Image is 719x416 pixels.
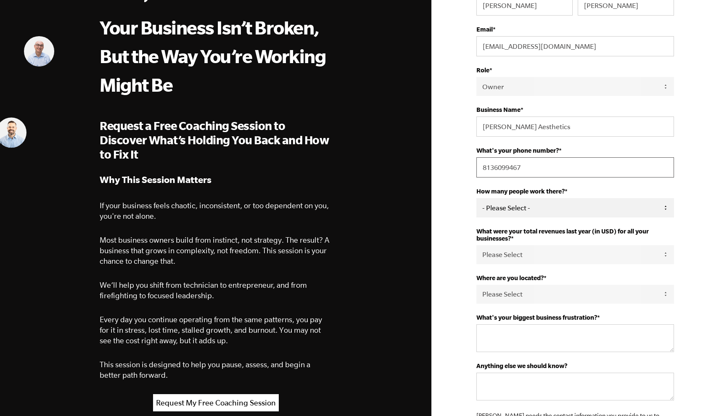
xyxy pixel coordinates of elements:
[24,36,54,66] img: Shachar Perlman, EMyth Business Coach
[476,26,493,33] strong: Email
[100,236,329,265] span: Most business owners build from instinct, not strategy. The result? A business that grows in comp...
[100,119,329,161] span: Request a Free Coaching Session to Discover What’s Holding You Back and How to Fix It
[153,394,279,411] a: Request My Free Coaching Session
[100,281,307,300] span: We’ll help you shift from technician to entrepreneur, and from firefighting to focused leadership.
[476,147,559,154] strong: What's your phone number?
[476,228,649,242] strong: What were your total revenues last year (in USD) for all your businesses?
[476,314,597,321] strong: What's your biggest business frustration?
[476,106,521,113] strong: Business Name
[100,174,211,185] strong: Why This Session Matters
[476,188,565,195] strong: How many people work there?
[476,362,567,369] strong: Anything else we should know?
[100,360,310,379] span: This session is designed to help you pause, assess, and begin a better path forward.
[476,274,544,281] strong: Where are you located?
[100,17,325,95] span: Your Business Isn’t Broken, But the Way You’re Working Might Be
[531,355,719,416] iframe: Chat Widget
[100,315,322,345] span: Every day you continue operating from the same patterns, you pay for it in stress, lost time, sta...
[100,201,329,220] span: If your business feels chaotic, inconsistent, or too dependent on you, you're not alone.
[476,66,489,74] strong: Role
